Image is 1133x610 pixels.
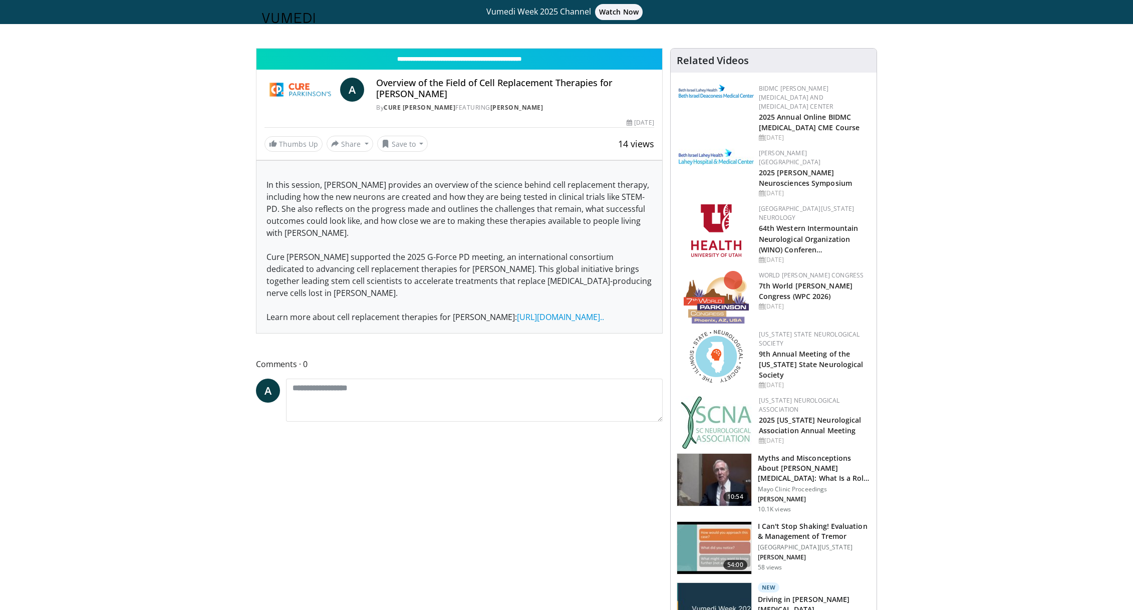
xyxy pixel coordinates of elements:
[759,133,869,142] div: [DATE]
[758,485,871,493] p: Mayo Clinic Proceedings
[677,522,751,574] img: 0784c0d1-7649-4b72-b441-dbb7d00289db.150x105_q85_crop-smart_upscale.jpg
[677,521,871,574] a: 54:00 I Can't Stop Shaking! Evaluation & Management of Tremor [GEOGRAPHIC_DATA][US_STATE] [PERSON...
[384,103,455,112] a: Cure [PERSON_NAME]
[377,136,428,152] button: Save to
[758,505,791,513] p: 10.1K views
[759,255,869,264] div: [DATE]
[684,271,749,324] img: 16fe1da8-a9a0-4f15-bd45-1dd1acf19c34.png.150x105_q85_autocrop_double_scale_upscale_version-0.2.png
[759,381,869,390] div: [DATE]
[759,189,869,198] div: [DATE]
[758,582,780,592] p: New
[758,453,871,483] h3: Myths and Misconceptions About Parkinson Disease: What Is a Role of Primary Care Clinician's in M...
[691,204,741,257] img: f6362829-b0a3-407d-a044-59546adfd345.png.150x105_q85_autocrop_double_scale_upscale_version-0.2.png
[256,358,663,371] span: Comments 0
[758,553,871,561] p: Julie Kurek
[627,118,654,127] div: [DATE]
[759,204,855,222] a: [GEOGRAPHIC_DATA][US_STATE] Neurology
[490,103,543,112] a: [PERSON_NAME]
[759,222,869,254] h2: 64th Western Intermountain Neurological Organization (WINO) Conference
[759,396,840,414] a: [US_STATE] Neurological Association
[266,179,649,238] span: In this session, [PERSON_NAME] provides an overview of the science behind cell replacement therap...
[679,85,754,98] img: c96b19ec-a48b-46a9-9095-935f19585444.png.150x105_q85_autocrop_double_scale_upscale_version-0.2.png
[759,112,860,132] a: 2025 Annual Online BIDMC [MEDICAL_DATA] CME Course
[759,168,852,188] a: 2025 [PERSON_NAME] Neurosciences Symposium
[256,379,280,403] a: A
[677,55,749,67] h4: Related Videos
[758,543,871,551] p: [GEOGRAPHIC_DATA][US_STATE]
[690,330,743,383] img: 71a8b48c-8850-4916-bbdd-e2f3ccf11ef9.png.150x105_q85_autocrop_double_scale_upscale_version-0.2.png
[759,281,853,301] a: 7th World [PERSON_NAME] Congress (WPC 2026)
[759,223,859,254] a: 64th Western Intermountain Neurological Organization (WINO) Conferen…
[618,138,654,150] span: 14 views
[759,84,833,111] a: BIDMC [PERSON_NAME][MEDICAL_DATA] and [MEDICAL_DATA] Center
[759,149,821,166] a: [PERSON_NAME][GEOGRAPHIC_DATA]
[679,149,754,165] img: e7977282-282c-4444-820d-7cc2733560fd.jpg.150x105_q85_autocrop_double_scale_upscale_version-0.2.jpg
[758,495,871,503] p: Eric Ahlskog
[759,436,869,445] div: [DATE]
[758,521,871,541] h3: I Can't Stop Shaking! Evaluation & Management of Tremor
[266,312,517,323] span: Learn more about cell replacement therapies for [PERSON_NAME]:
[266,251,652,298] span: Cure [PERSON_NAME] supported the 2025 G-Force PD meeting, an international consortium dedicated t...
[759,415,862,435] a: 2025 [US_STATE] Neurological Association Annual Meeting
[759,271,864,279] a: World [PERSON_NAME] Congress
[327,136,373,152] button: Share
[681,396,752,449] img: b123db18-9392-45ae-ad1d-42c3758a27aa.jpg.150x105_q85_autocrop_double_scale_upscale_version-0.2.jpg
[376,103,654,112] div: By FEATURING
[376,78,654,99] h4: Overview of the Field of Cell Replacement Therapies for [PERSON_NAME]
[262,13,315,23] img: VuMedi Logo
[759,330,860,348] a: [US_STATE] State Neurological Society
[264,136,323,152] a: Thumbs Up
[264,78,336,102] img: Cure Parkinson's
[759,349,864,380] a: 9th Annual Meeting of the [US_STATE] State Neurological Society
[723,560,747,570] span: 54:00
[677,454,751,506] img: dd4ea4d2-548e-40e2-8487-b77733a70694.150x105_q85_crop-smart_upscale.jpg
[758,563,782,571] p: 58 views
[340,78,364,102] a: A
[723,492,747,502] span: 10:54
[517,312,604,323] a: [URL][DOMAIN_NAME]..
[677,453,871,513] a: 10:54 Myths and Misconceptions About [PERSON_NAME][MEDICAL_DATA]: What Is a Role of … Mayo Clinic...
[759,302,869,311] div: [DATE]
